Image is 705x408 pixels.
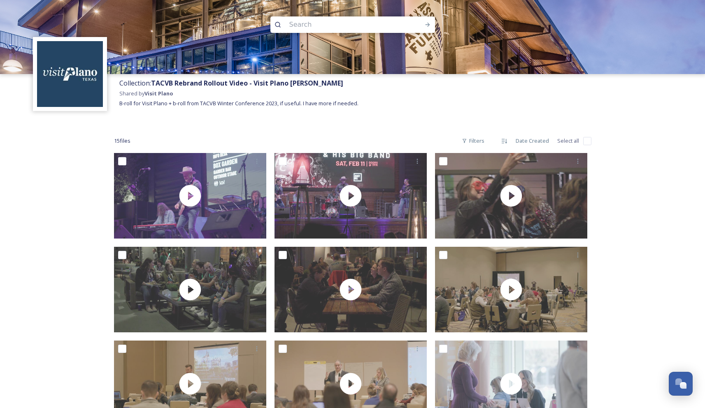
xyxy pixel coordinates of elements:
[435,153,587,239] img: thumbnail
[114,247,266,332] img: thumbnail
[144,90,173,97] strong: Visit Plano
[275,153,427,239] img: thumbnail
[37,41,103,107] img: images.jpeg
[119,100,358,107] span: B-roll for Visit Plano + b-roll from TACVB Winter Conference 2023, if useful. I have more if needed.
[119,90,173,97] span: Shared by
[285,16,398,34] input: Search
[435,247,587,332] img: thumbnail
[669,372,693,396] button: Open Chat
[114,153,266,239] img: thumbnail
[512,133,553,149] div: Date Created
[458,133,489,149] div: Filters
[114,137,130,145] span: 15 file s
[557,137,579,145] span: Select all
[119,79,343,88] span: Collection:
[151,79,343,88] strong: TACVB Rebrand Rollout Video - Visit Plano [PERSON_NAME]
[275,247,427,332] img: thumbnail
